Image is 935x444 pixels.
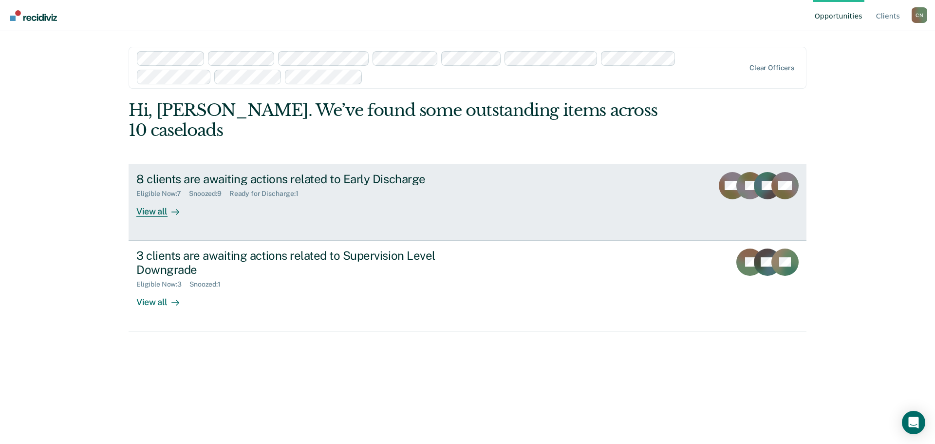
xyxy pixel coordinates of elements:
[10,10,57,21] img: Recidiviz
[129,164,806,241] a: 8 clients are awaiting actions related to Early DischargeEligible Now:7Snoozed:9Ready for Dischar...
[136,289,191,308] div: View all
[912,7,927,23] div: C N
[902,411,925,434] div: Open Intercom Messenger
[136,172,478,186] div: 8 clients are awaiting actions related to Early Discharge
[136,198,191,217] div: View all
[129,100,671,140] div: Hi, [PERSON_NAME]. We’ve found some outstanding items across 10 caseloads
[189,190,229,198] div: Snoozed : 9
[229,190,306,198] div: Ready for Discharge : 1
[912,7,927,23] button: Profile dropdown button
[749,64,794,72] div: Clear officers
[189,280,228,289] div: Snoozed : 1
[136,280,189,289] div: Eligible Now : 3
[136,249,478,277] div: 3 clients are awaiting actions related to Supervision Level Downgrade
[129,241,806,331] a: 3 clients are awaiting actions related to Supervision Level DowngradeEligible Now:3Snoozed:1View all
[136,190,189,198] div: Eligible Now : 7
